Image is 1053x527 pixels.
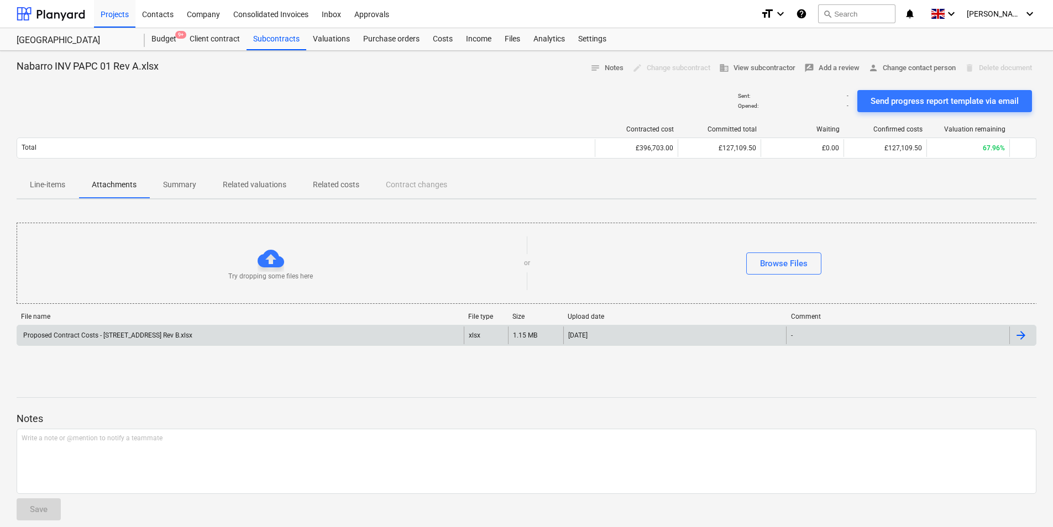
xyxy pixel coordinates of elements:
[228,272,313,281] p: Try dropping some files here
[22,331,192,339] div: Proposed Contract Costs - [STREET_ADDRESS] Rev B.xlsx
[357,28,426,50] a: Purchase orders
[163,179,196,191] p: Summary
[21,313,459,320] div: File name
[22,143,36,152] p: Total
[983,144,1005,152] span: 67.96%
[823,9,832,18] span: search
[774,7,787,20] i: keyboard_arrow_down
[30,179,65,191] p: Line-items
[715,60,800,77] button: View subcontractor
[313,179,359,191] p: Related costs
[1023,7,1036,20] i: keyboard_arrow_down
[847,102,848,109] p: -
[568,331,588,339] div: [DATE]
[967,9,1022,18] span: [PERSON_NAME]
[590,63,600,73] span: notes
[595,139,678,157] div: £396,703.00
[847,92,848,99] p: -
[683,125,757,133] div: Committed total
[800,60,864,77] button: Add a review
[719,144,756,152] span: £127,109.50
[998,474,1053,527] iframe: Chat Widget
[719,62,795,75] span: View subcontractor
[761,7,774,20] i: format_size
[822,144,839,152] span: £0.00
[572,28,613,50] a: Settings
[586,60,628,77] button: Notes
[738,102,758,109] p: Opened :
[524,259,530,268] p: or
[17,35,132,46] div: [GEOGRAPHIC_DATA]
[864,60,960,77] button: Change contact person
[857,90,1032,112] button: Send progress report template via email
[590,62,624,75] span: Notes
[17,60,159,73] p: Nabarro INV PAPC 01 Rev A.xlsx
[247,28,306,50] a: Subcontracts
[945,7,958,20] i: keyboard_arrow_down
[848,125,923,133] div: Confirmed costs
[760,256,808,271] div: Browse Files
[719,63,729,73] span: business
[469,331,480,339] div: xlsx
[766,125,840,133] div: Waiting
[498,28,527,50] a: Files
[738,92,750,99] p: Sent :
[175,31,186,39] span: 9+
[791,313,1005,320] div: Comment
[426,28,459,50] a: Costs
[818,4,895,23] button: Search
[512,313,559,320] div: Size
[183,28,247,50] a: Client contract
[746,252,821,275] button: Browse Files
[92,179,137,191] p: Attachments
[804,63,814,73] span: rate_review
[145,28,183,50] div: Budget
[17,223,1038,304] div: Try dropping some files hereorBrowse Files
[804,62,860,75] span: Add a review
[904,7,915,20] i: notifications
[931,125,1005,133] div: Valuation remaining
[513,331,537,339] div: 1.15 MB
[796,7,807,20] i: Knowledge base
[468,313,504,320] div: File type
[145,28,183,50] a: Budget9+
[884,144,922,152] span: £127,109.50
[306,28,357,50] a: Valuations
[791,331,793,339] div: -
[868,63,878,73] span: person
[17,412,1036,425] p: Notes
[871,94,1019,108] div: Send progress report template via email
[527,28,572,50] a: Analytics
[223,179,286,191] p: Related valuations
[459,28,498,50] a: Income
[600,125,674,133] div: Contracted cost
[568,313,782,320] div: Upload date
[868,62,956,75] span: Change contact person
